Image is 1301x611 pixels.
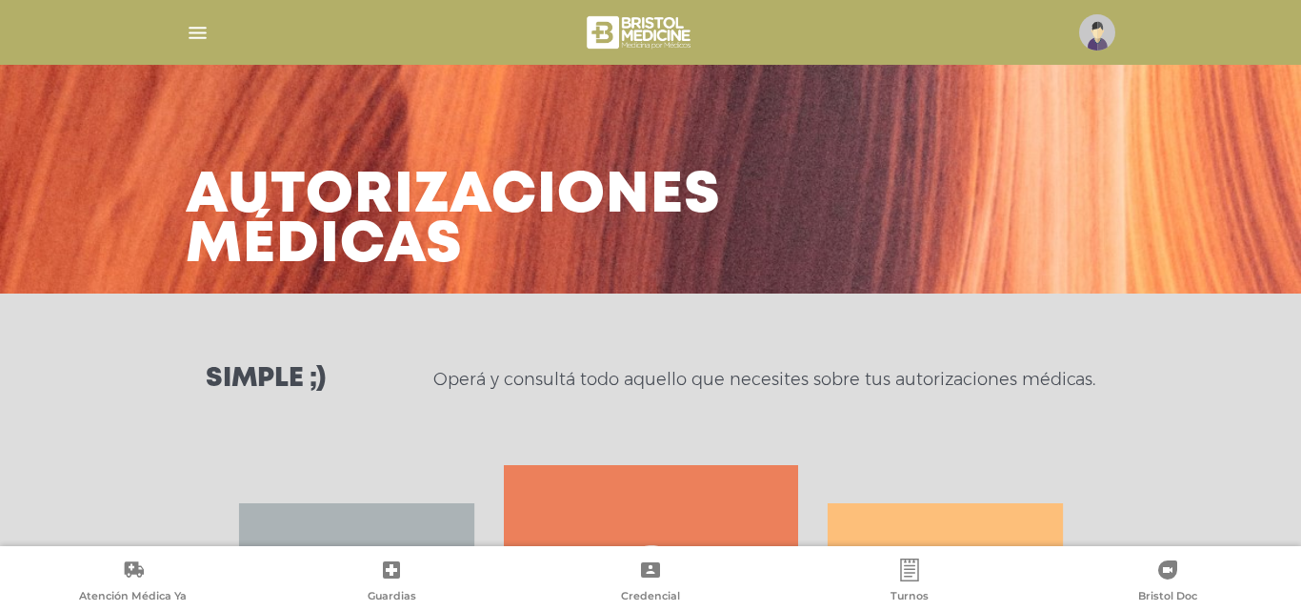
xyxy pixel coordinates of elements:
a: Bristol Doc [1038,559,1297,607]
img: bristol-medicine-blanco.png [584,10,697,55]
a: Guardias [263,559,522,607]
a: Turnos [780,559,1039,607]
span: Credencial [621,589,680,606]
a: Credencial [521,559,780,607]
img: profile-placeholder.svg [1079,14,1115,51]
span: Guardias [368,589,416,606]
a: Atención Médica Ya [4,559,263,607]
img: Cober_menu-lines-white.svg [186,21,210,45]
span: Turnos [891,589,929,606]
span: Atención Médica Ya [79,589,187,606]
p: Operá y consultá todo aquello que necesites sobre tus autorizaciones médicas. [433,368,1095,391]
h3: Simple ;) [206,366,326,393]
span: Bristol Doc [1138,589,1197,606]
h3: Autorizaciones médicas [186,172,721,271]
